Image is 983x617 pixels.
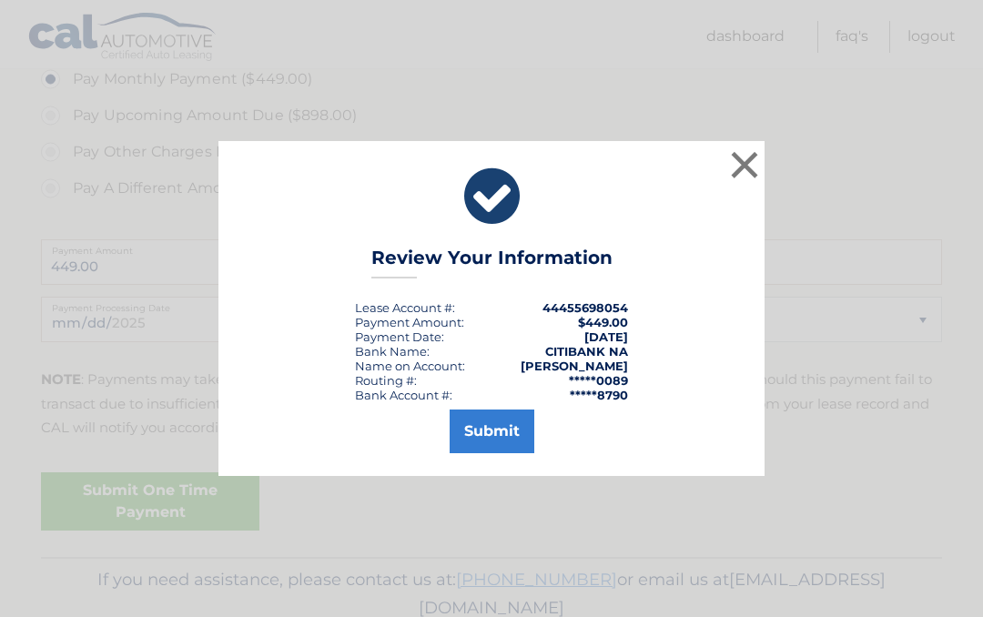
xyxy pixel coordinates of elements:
strong: 44455698054 [542,300,628,315]
button: Submit [450,410,534,453]
div: Bank Name: [355,344,430,359]
div: Routing #: [355,373,417,388]
div: Payment Amount: [355,315,464,329]
span: Payment Date [355,329,441,344]
h3: Review Your Information [371,247,613,278]
div: Bank Account #: [355,388,452,402]
div: Name on Account: [355,359,465,373]
strong: CITIBANK NA [545,344,628,359]
strong: [PERSON_NAME] [521,359,628,373]
span: $449.00 [578,315,628,329]
button: × [726,147,763,183]
span: [DATE] [584,329,628,344]
div: : [355,329,444,344]
div: Lease Account #: [355,300,455,315]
